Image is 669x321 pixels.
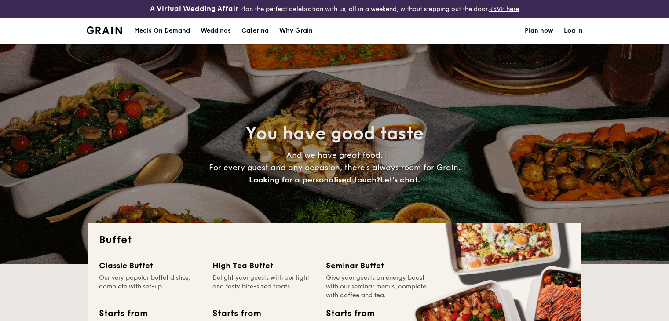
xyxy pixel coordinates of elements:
[99,233,570,247] h2: Buffet
[274,18,318,44] a: Why Grain
[201,18,231,44] div: Weddings
[209,150,461,185] span: And we have great food. For every guest and any occasion, there’s always room for Grain.
[99,307,147,320] div: Starts from
[112,4,558,14] div: Plan the perfect celebration with us, all in a weekend, without stepping out the door.
[99,259,202,272] div: Classic Buffet
[236,18,274,44] a: Catering
[87,26,122,34] a: Logotype
[564,18,583,44] a: Log in
[249,175,380,185] span: Looking for a personalised touch?
[326,259,429,272] div: Seminar Buffet
[212,259,315,272] div: High Tea Buffet
[245,123,424,144] span: You have good taste
[134,18,190,44] div: Meals On Demand
[212,274,315,300] div: Delight your guests with our light and tasty bite-sized treats.
[326,307,374,320] div: Starts from
[241,18,269,44] h1: Catering
[99,274,202,300] div: Our very popular buffet dishes, complete with set-up.
[87,26,122,34] img: Grain
[525,18,553,44] a: Plan now
[380,175,420,185] span: Let's chat.
[195,18,236,44] a: Weddings
[150,4,238,14] h4: A Virtual Wedding Affair
[279,18,313,44] div: Why Grain
[212,307,260,320] div: Starts from
[129,18,195,44] a: Meals On Demand
[489,5,519,13] a: RSVP here
[326,274,429,300] div: Give your guests an energy boost with our seminar menus, complete with coffee and tea.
